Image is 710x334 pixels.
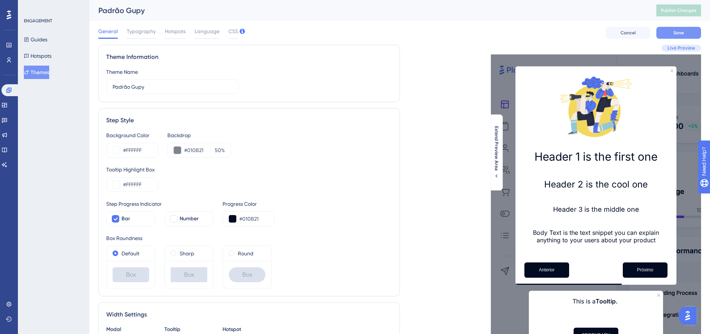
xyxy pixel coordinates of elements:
input: % [213,146,221,155]
button: Publish Changes [656,4,701,16]
button: Extend Preview Area [490,126,502,179]
label: % [210,146,225,155]
span: General [98,27,118,36]
div: Theme Name [106,67,138,76]
div: Box [171,267,207,282]
div: Step Style [106,116,392,125]
label: Sharp [180,249,194,258]
div: Box Roundness [106,234,392,243]
div: Box [113,267,149,282]
span: Extend Preview Area [493,126,499,171]
span: Bar [122,214,130,223]
span: Cancel [621,30,636,36]
div: Hotspot [223,325,272,334]
h2: Header 2 is the cool one [521,179,670,190]
span: CSS [228,27,238,36]
div: Tooltip Highlight Box [106,165,392,174]
div: Padrão Gupy [98,5,638,16]
b: Tooltip. [596,297,618,305]
div: Close Preview [657,294,660,297]
iframe: UserGuiding AI Assistant Launcher [679,305,701,327]
p: This is a [535,297,657,306]
button: Cancel [606,27,650,39]
span: Number [180,214,199,223]
div: Tooltip [164,325,214,334]
p: Body Text is the text snippet you can explain anything to your users about your product [521,229,670,244]
div: Backdrop [167,131,231,140]
span: Hotspots [165,27,186,36]
button: Hotspots [24,49,51,63]
div: Progress Color [223,199,275,208]
div: Background Color [106,131,158,140]
div: Close Preview [670,69,673,72]
label: Default [122,249,139,258]
button: Previous [524,262,569,278]
div: ENGAGEMENT [24,18,52,24]
span: Language [195,27,220,36]
button: Guides [24,33,47,46]
span: Save [673,30,684,36]
button: Save [656,27,701,39]
button: Next [623,262,668,278]
span: Live Preview [668,45,695,51]
span: Need Help? [18,2,47,11]
div: Box [229,267,265,282]
span: Publish Changes [661,7,697,13]
button: Themes [24,66,49,79]
img: Modal Media [559,69,633,144]
input: Theme Name [113,83,233,91]
label: Round [238,249,253,258]
div: Width Settings [106,310,392,319]
div: Theme Information [106,53,392,62]
div: Modal [106,325,155,334]
div: Step Progress Indicator [106,199,214,208]
span: Typography [127,27,156,36]
h1: Header 1 is the first one [521,150,670,163]
h3: Header 3 is the middle one [521,205,670,213]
